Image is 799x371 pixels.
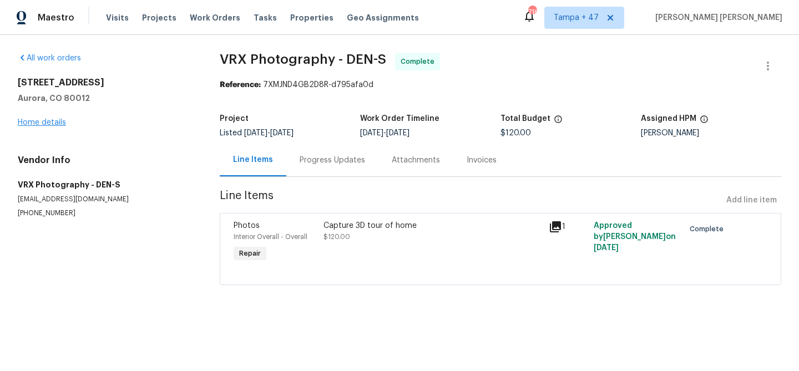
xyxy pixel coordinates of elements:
b: Reference: [220,81,261,89]
span: VRX Photography - DEN-S [220,53,386,66]
div: [PERSON_NAME] [641,129,781,137]
h5: VRX Photography - DEN-S [18,179,193,190]
span: $120.00 [500,129,531,137]
span: [DATE] [270,129,294,137]
div: 1 [549,220,587,233]
span: Complete [690,223,728,235]
a: All work orders [18,54,81,62]
span: [PERSON_NAME] [PERSON_NAME] [651,12,782,23]
span: - [244,129,294,137]
p: [PHONE_NUMBER] [18,209,193,218]
a: Home details [18,119,66,126]
span: - [360,129,409,137]
span: Geo Assignments [347,12,419,23]
div: Capture 3D tour of home [323,220,542,231]
span: Approved by [PERSON_NAME] on [594,222,676,252]
span: Complete [401,56,439,67]
h5: Project [220,115,249,123]
h5: Assigned HPM [641,115,696,123]
span: Photos [234,222,260,230]
h5: Work Order Timeline [360,115,439,123]
div: Progress Updates [300,155,365,166]
h2: [STREET_ADDRESS] [18,77,193,88]
div: Invoices [467,155,497,166]
span: Line Items [220,190,722,211]
span: The hpm assigned to this work order. [700,115,709,129]
h4: Vendor Info [18,155,193,166]
h5: Total Budget [500,115,550,123]
span: [DATE] [360,129,383,137]
span: Work Orders [190,12,240,23]
span: [DATE] [244,129,267,137]
div: 7XMJND4GB2D8R-d795afa0d [220,79,781,90]
span: The total cost of line items that have been proposed by Opendoor. This sum includes line items th... [554,115,563,129]
span: Visits [106,12,129,23]
span: [DATE] [386,129,409,137]
span: [DATE] [594,244,619,252]
span: Listed [220,129,294,137]
span: Interior Overall - Overall [234,233,307,240]
div: Line Items [233,154,273,165]
span: Maestro [38,12,74,23]
span: Tasks [254,14,277,22]
span: Properties [290,12,333,23]
h5: Aurora, CO 80012 [18,93,193,104]
span: Projects [142,12,176,23]
div: Attachments [392,155,440,166]
span: $120.00 [323,233,350,240]
span: Tampa + 47 [554,12,599,23]
p: [EMAIL_ADDRESS][DOMAIN_NAME] [18,195,193,204]
div: 716 [528,7,536,18]
span: Repair [235,248,265,259]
